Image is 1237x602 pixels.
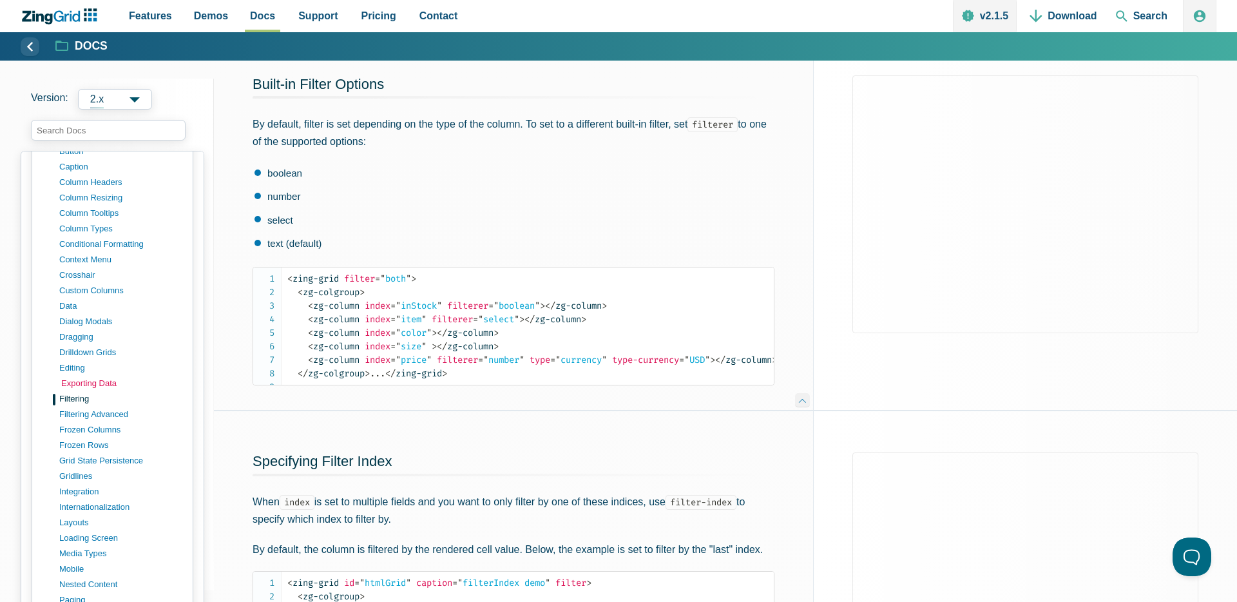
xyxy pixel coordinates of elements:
[59,484,182,500] a: integration
[602,354,607,365] span: "
[483,354,488,365] span: "
[545,578,550,588] span: "
[31,89,204,110] label: Versions
[298,591,360,602] span: zg-colgroup
[365,314,390,325] span: index
[59,314,182,329] a: dialog modals
[715,354,772,365] span: zg-column
[432,327,437,338] span: >
[129,7,172,24] span: Features
[385,368,396,379] span: </
[59,515,182,530] a: layouts
[360,591,365,602] span: >
[287,272,774,380] code: ...
[280,495,314,510] code: index
[437,354,478,365] span: filterer
[365,327,390,338] span: index
[308,341,360,352] span: zg-column
[612,354,679,365] span: type-currency
[308,354,360,365] span: zg-column
[390,300,442,311] span: inStock
[478,314,483,325] span: "
[437,341,447,352] span: </
[59,298,182,314] a: data
[254,213,774,228] li: select
[396,354,401,365] span: "
[287,578,339,588] span: zing-grid
[545,300,555,311] span: </
[308,327,313,338] span: <
[524,314,535,325] span: </
[396,341,401,352] span: "
[390,341,396,352] span: =
[473,314,519,325] span: select
[437,327,494,338] span: zg-column
[59,283,182,298] a: custom columns
[298,287,303,298] span: <
[59,407,182,422] a: filtering advanced
[852,75,1198,333] iframe: Demo loaded in iFrame
[375,273,411,284] span: both
[457,578,463,588] span: "
[411,273,416,284] span: >
[581,314,586,325] span: >
[360,578,365,588] span: "
[390,327,396,338] span: =
[287,273,292,284] span: <
[59,206,182,221] a: column tooltips
[684,354,689,365] span: "
[21,8,104,24] a: ZingChart Logo. Click to return to the homepage
[59,144,182,159] a: button
[59,190,182,206] a: column resizing
[452,578,550,588] span: filterIndex demo
[308,327,360,338] span: zg-column
[380,273,385,284] span: "
[406,273,411,284] span: "
[478,354,524,365] span: number
[59,237,182,252] a: conditional formatting
[59,422,182,438] a: frozen columns
[437,341,494,352] span: zg-column
[59,500,182,515] a: internationalization
[519,314,524,325] span: >
[427,354,432,365] span: "
[365,300,390,311] span: index
[705,354,710,365] span: "
[194,7,228,24] span: Demos
[494,327,499,338] span: >
[390,300,396,311] span: =
[535,300,540,311] span: "
[365,354,390,365] span: index
[365,368,370,379] span: >
[550,354,607,365] span: currency
[287,578,292,588] span: <
[715,354,725,365] span: </
[308,300,360,311] span: zg-column
[59,252,182,267] a: context menu
[59,546,182,561] a: media types
[390,327,432,338] span: color
[687,117,738,132] code: filterer
[555,354,561,365] span: "
[416,578,452,588] span: caption
[365,341,390,352] span: index
[586,578,591,588] span: >
[488,300,494,311] span: =
[59,267,182,283] a: crosshair
[419,7,458,24] span: Contact
[253,541,774,558] p: By default, the column is filtered by the rendered cell value. Below, the example is set to filte...
[360,287,365,298] span: >
[59,438,182,453] a: frozen rows
[253,76,384,92] span: Built-in Filter Options
[61,376,184,391] a: exporting data
[59,391,182,407] a: filtering
[298,368,308,379] span: </
[710,354,715,365] span: >
[514,314,519,325] span: "
[666,495,736,510] code: filter-index
[59,469,182,484] a: gridlines
[494,341,499,352] span: >
[396,300,401,311] span: "
[545,300,602,311] span: zg-column
[519,354,524,365] span: "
